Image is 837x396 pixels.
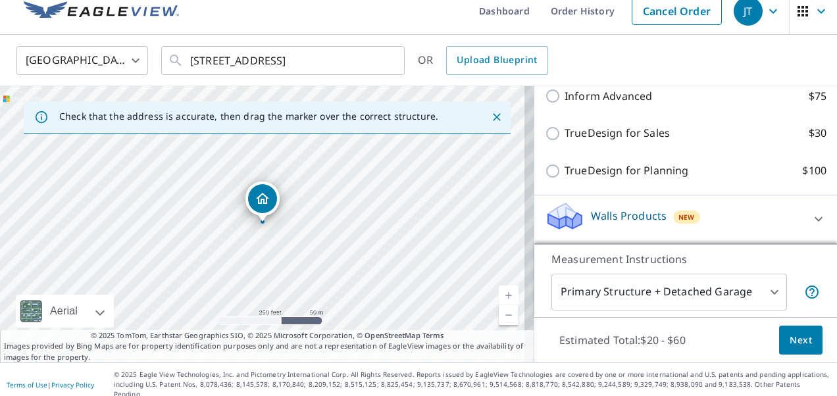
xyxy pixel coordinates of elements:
[779,326,823,355] button: Next
[809,88,826,105] p: $75
[802,162,826,179] p: $100
[190,42,378,79] input: Search by address or latitude-longitude
[91,330,444,341] span: © 2025 TomTom, Earthstar Geographics SIO, © 2025 Microsoft Corporation, ©
[809,125,826,141] p: $30
[565,88,652,105] p: Inform Advanced
[7,380,47,389] a: Terms of Use
[545,201,826,238] div: Walls ProductsNew
[551,274,787,310] div: Primary Structure + Detached Garage
[565,162,688,179] p: TrueDesign for Planning
[804,284,820,300] span: Your report will include the primary structure and a detached garage if one exists.
[551,251,820,267] p: Measurement Instructions
[16,295,114,328] div: Aerial
[499,305,519,325] a: Current Level 17, Zoom Out
[7,381,94,389] p: |
[591,208,667,224] p: Walls Products
[790,332,812,349] span: Next
[51,380,94,389] a: Privacy Policy
[16,42,148,79] div: [GEOGRAPHIC_DATA]
[678,212,695,222] span: New
[549,326,696,355] p: Estimated Total: $20 - $60
[499,285,519,305] a: Current Level 17, Zoom In
[46,295,82,328] div: Aerial
[365,330,420,340] a: OpenStreetMap
[457,52,537,68] span: Upload Blueprint
[422,330,444,340] a: Terms
[565,125,670,141] p: TrueDesign for Sales
[245,182,280,222] div: Dropped pin, building 1, Residential property, 308 NE Eagle Way Issaquah, WA 98029
[488,109,505,126] button: Close
[59,111,438,122] p: Check that the address is accurate, then drag the marker over the correct structure.
[24,1,179,21] img: EV Logo
[418,46,548,75] div: OR
[446,46,547,75] a: Upload Blueprint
